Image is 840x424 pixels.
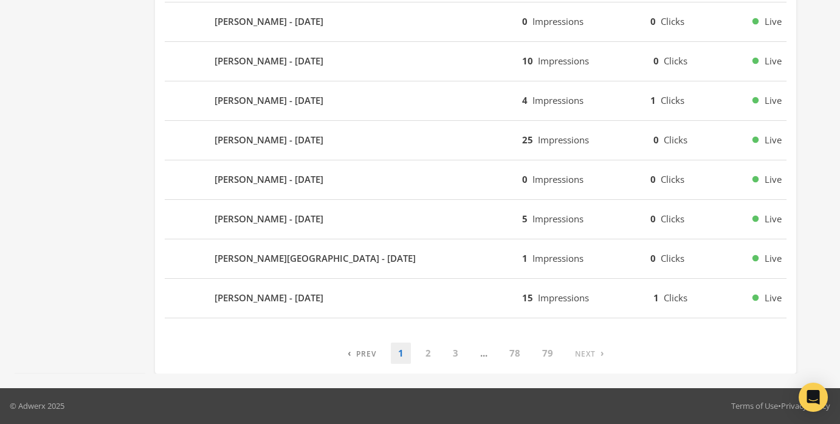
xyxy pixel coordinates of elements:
[653,134,659,146] b: 0
[650,173,656,185] b: 0
[765,54,782,68] span: Live
[661,213,684,225] span: Clicks
[391,343,411,364] a: 1
[532,15,584,27] span: Impressions
[165,244,787,273] button: [PERSON_NAME][GEOGRAPHIC_DATA] - [DATE]1Impressions0ClicksLive
[765,291,782,305] span: Live
[522,94,528,106] b: 4
[765,251,782,265] span: Live
[765,173,782,186] span: Live
[650,213,656,225] b: 0
[731,400,830,412] div: •
[650,252,656,264] b: 0
[10,400,64,412] p: © Adwerx 2025
[215,212,323,226] b: [PERSON_NAME] - [DATE]
[765,15,782,29] span: Live
[538,55,589,67] span: Impressions
[765,94,782,108] span: Live
[165,284,787,313] button: [PERSON_NAME] - [DATE]15Impressions1ClicksLive
[661,252,684,264] span: Clicks
[661,173,684,185] span: Clicks
[664,292,687,304] span: Clicks
[522,213,528,225] b: 5
[165,205,787,234] button: [PERSON_NAME] - [DATE]5Impressions0ClicksLive
[215,15,323,29] b: [PERSON_NAME] - [DATE]
[215,173,323,186] b: [PERSON_NAME] - [DATE]
[215,133,323,147] b: [PERSON_NAME] - [DATE]
[446,343,466,364] a: 3
[418,343,438,364] a: 2
[799,383,828,412] div: Open Intercom Messenger
[165,47,787,76] button: [PERSON_NAME] - [DATE]10Impressions0ClicksLive
[165,86,787,115] button: [PERSON_NAME] - [DATE]4Impressions1ClicksLive
[165,165,787,194] button: [PERSON_NAME] - [DATE]0Impressions0ClicksLive
[601,347,604,359] span: ›
[568,343,611,364] a: Next
[522,134,533,146] b: 25
[165,126,787,155] button: [PERSON_NAME] - [DATE]25Impressions0ClicksLive
[522,252,528,264] b: 1
[650,94,656,106] b: 1
[532,173,584,185] span: Impressions
[532,94,584,106] span: Impressions
[650,15,656,27] b: 0
[522,15,528,27] b: 0
[522,173,528,185] b: 0
[215,251,416,265] b: [PERSON_NAME][GEOGRAPHIC_DATA] - [DATE]
[765,212,782,226] span: Live
[781,400,830,411] a: Privacy Policy
[765,133,782,147] span: Live
[340,343,611,364] nav: pagination
[653,292,659,304] b: 1
[664,134,687,146] span: Clicks
[731,400,778,411] a: Terms of Use
[661,94,684,106] span: Clicks
[532,252,584,264] span: Impressions
[165,7,787,36] button: [PERSON_NAME] - [DATE]0Impressions0ClicksLive
[215,94,323,108] b: [PERSON_NAME] - [DATE]
[522,55,533,67] b: 10
[502,343,528,364] a: 78
[538,292,589,304] span: Impressions
[653,55,659,67] b: 0
[215,54,323,68] b: [PERSON_NAME] - [DATE]
[538,134,589,146] span: Impressions
[522,292,533,304] b: 15
[535,343,560,364] a: 79
[664,55,687,67] span: Clicks
[215,291,323,305] b: [PERSON_NAME] - [DATE]
[532,213,584,225] span: Impressions
[661,15,684,27] span: Clicks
